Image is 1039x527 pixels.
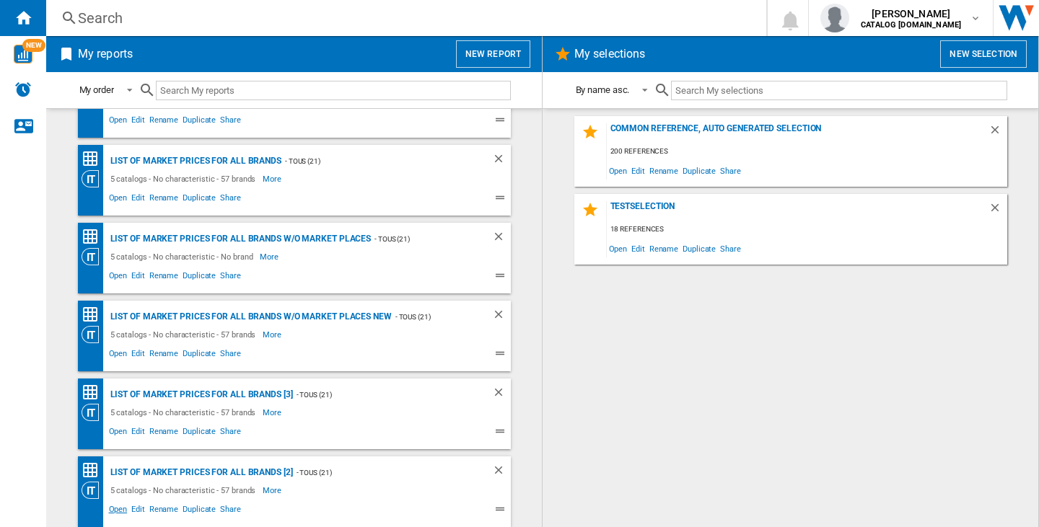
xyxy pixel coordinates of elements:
span: Rename [147,347,180,364]
h2: My reports [75,40,136,68]
div: Category View [82,248,107,265]
div: 18 references [607,221,1007,239]
span: Share [218,269,243,286]
div: Price Matrix [82,461,107,479]
div: 5 catalogs - No characteristic - No brand [107,248,260,265]
span: Open [107,269,130,286]
span: Edit [129,113,147,130]
div: 5 catalogs - No characteristic - 57 brands [107,326,263,343]
span: Rename [647,161,680,180]
span: Share [218,347,243,364]
span: More [263,404,284,421]
span: Duplicate [180,269,218,286]
div: 5 catalogs - No characteristic - 57 brands [107,404,263,421]
div: Delete [988,123,1007,143]
input: Search My selections [671,81,1007,100]
button: New selection [940,40,1027,68]
img: alerts-logo.svg [14,81,32,98]
div: - TOUS (21) [371,230,462,248]
div: 5 catalogs - No characteristic - 57 brands [107,170,263,187]
div: Search [78,8,729,28]
div: - TOUS (21) [293,386,463,404]
div: - TOUS (21) [293,464,463,482]
span: Duplicate [180,191,218,208]
div: List of market prices for all brands w/o Market places new [107,308,392,326]
span: Duplicate [680,239,718,258]
div: By name asc. [576,84,630,95]
span: Open [107,347,130,364]
div: Common reference, auto generated selection [607,123,988,143]
span: Duplicate [680,161,718,180]
div: - TOUS (21) [392,308,463,326]
div: Category View [82,404,107,421]
span: Rename [147,269,180,286]
div: - TOUS (21) [281,152,463,170]
span: Edit [629,239,647,258]
b: CATALOG [DOMAIN_NAME] [861,20,961,30]
div: List of market prices for all brands [107,152,281,170]
span: Share [218,113,243,130]
span: Rename [147,191,180,208]
div: Price Matrix [82,150,107,168]
span: Duplicate [180,502,218,520]
span: Open [607,239,630,258]
span: Edit [129,191,147,208]
span: Open [107,191,130,208]
div: Category View [82,170,107,187]
div: Delete [492,152,511,170]
span: Open [607,161,630,180]
span: Duplicate [180,425,218,442]
div: List of market prices for all brands w/o Market places [107,230,372,248]
h2: My selections [571,40,648,68]
div: Price Matrix [82,306,107,324]
span: Rename [147,502,180,520]
span: Edit [129,269,147,286]
div: Delete [492,308,511,326]
span: Rename [147,113,180,130]
span: Edit [129,502,147,520]
div: Category View [82,326,107,343]
span: Share [218,425,243,442]
input: Search My reports [156,81,511,100]
div: Delete [492,230,511,248]
span: Share [218,502,243,520]
span: Edit [129,425,147,442]
div: Delete [492,386,511,404]
span: More [263,482,284,499]
div: Price Matrix [82,384,107,402]
div: Category View [82,482,107,499]
div: 200 references [607,143,1007,161]
span: Share [718,239,743,258]
span: More [263,170,284,187]
div: Delete [988,201,1007,221]
span: Open [107,113,130,130]
span: Share [718,161,743,180]
div: Price Matrix [82,228,107,246]
div: testselection [607,201,988,221]
div: List of market prices for all brands [2] [107,464,293,482]
img: wise-card.svg [14,45,32,63]
span: More [260,248,281,265]
span: Rename [647,239,680,258]
span: Edit [129,347,147,364]
span: Edit [629,161,647,180]
span: Share [218,191,243,208]
span: [PERSON_NAME] [861,6,961,21]
div: List of market prices for all brands [3] [107,386,293,404]
div: My order [79,84,114,95]
span: NEW [22,39,45,52]
span: Rename [147,425,180,442]
button: New report [456,40,530,68]
span: Duplicate [180,113,218,130]
span: More [263,326,284,343]
div: Delete [492,464,511,482]
div: 5 catalogs - No characteristic - 57 brands [107,482,263,499]
span: Open [107,502,130,520]
span: Open [107,425,130,442]
img: profile.jpg [820,4,849,32]
span: Duplicate [180,347,218,364]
